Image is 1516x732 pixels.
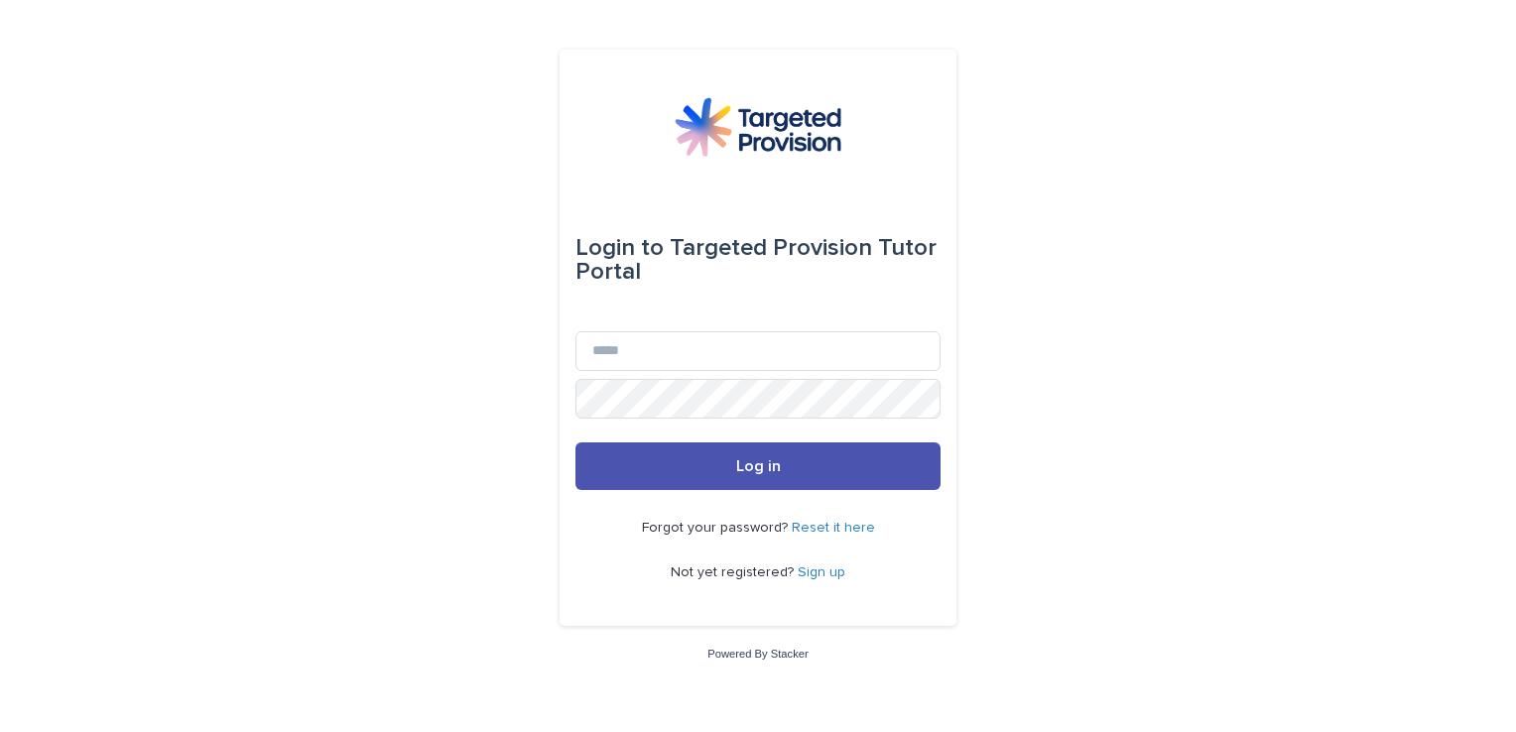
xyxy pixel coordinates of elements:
[707,648,808,660] a: Powered By Stacker
[575,220,941,300] div: Targeted Provision Tutor Portal
[671,565,798,579] span: Not yet registered?
[792,521,875,535] a: Reset it here
[642,521,792,535] span: Forgot your password?
[575,442,941,490] button: Log in
[798,565,845,579] a: Sign up
[675,97,841,157] img: M5nRWzHhSzIhMunXDL62
[736,458,781,474] span: Log in
[575,236,664,260] span: Login to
